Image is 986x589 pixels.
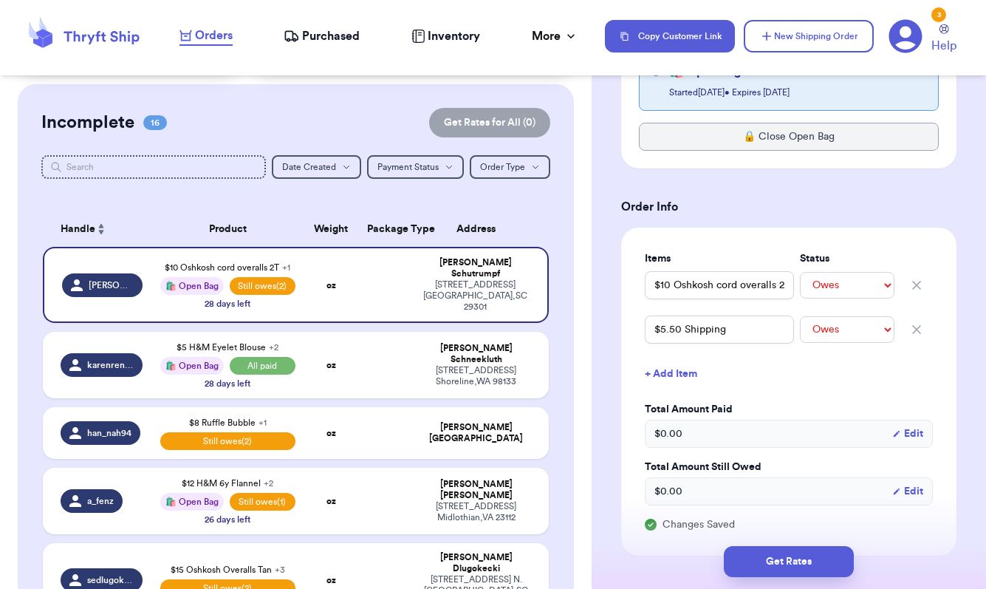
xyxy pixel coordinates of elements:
span: Inventory [428,27,480,45]
th: Product [151,211,304,247]
button: Get Rates for All (0) [429,108,550,137]
th: Package Type [358,211,413,247]
div: [PERSON_NAME] Dlugokecki [422,552,531,574]
button: New Shipping Order [744,20,874,52]
span: [PERSON_NAME] [89,279,134,291]
strong: oz [326,576,336,585]
button: Order Type [470,155,550,179]
span: Help [931,37,956,55]
span: han_nah94 [87,427,131,439]
th: Address [413,211,549,247]
span: + 2 [264,479,273,488]
span: Order Type [480,163,525,171]
button: Payment Status [367,155,464,179]
a: 3 [889,19,922,53]
span: Purchased [302,27,360,45]
span: a_fenz [87,495,114,507]
span: $15 Oshkosh Overalls Tan [171,565,285,574]
button: Date Created [272,155,361,179]
h2: Incomplete [41,111,134,135]
span: karenrenee [87,359,134,371]
th: Weight [304,211,359,247]
span: Date Created [282,163,336,171]
span: $10 Oshkosh cord overalls 2T [165,263,290,272]
div: 🛍️ Open Bag [160,357,224,375]
p: Started [DATE] • Expires [DATE] [669,86,926,98]
div: [PERSON_NAME] Schneekluth [422,343,531,365]
span: All paid [230,357,295,375]
div: 3 [931,7,946,22]
span: Orders [195,27,233,44]
div: [PERSON_NAME] Schutrumpf [422,257,530,279]
span: Still owes (2) [160,432,295,450]
label: Status [800,251,894,266]
span: Payment Status [377,163,439,171]
div: [STREET_ADDRESS] [GEOGRAPHIC_DATA] , SC 29301 [422,279,530,313]
span: Handle [61,222,95,237]
button: Edit [892,426,923,441]
label: Items [645,251,794,266]
strong: oz [326,361,336,370]
strong: oz [326,497,336,505]
div: 28 days left [205,298,250,310]
div: 26 days left [205,514,250,525]
button: 🔒 Close Open Bag [639,123,939,151]
div: 🛍️ Open Bag [160,493,224,511]
span: + 1 [282,263,290,272]
strong: oz [326,281,336,290]
span: $ 0.00 [654,426,682,441]
div: [STREET_ADDRESS] Midlothian , VA 23112 [422,501,531,523]
span: $8 Ruffle Bubble [189,418,267,427]
div: [PERSON_NAME] [PERSON_NAME] [422,479,531,501]
strong: oz [326,429,336,438]
button: Edit [892,484,923,499]
span: + 2 [269,343,278,352]
div: [PERSON_NAME] [GEOGRAPHIC_DATA] [422,422,531,444]
div: 28 days left [205,378,250,389]
span: Changes Saved [663,517,735,532]
button: Copy Customer Link [605,20,735,52]
button: Get Rates [724,546,854,577]
span: Still owes (1) [230,493,295,511]
span: + 3 [275,565,285,574]
div: 🛍️ Open Bag [160,277,224,295]
input: Search [41,155,266,179]
button: Sort ascending [95,220,107,238]
div: [STREET_ADDRESS] Shoreline , WA 98133 [422,365,531,387]
span: 16 [143,115,167,130]
span: sedlugokecki [87,574,134,586]
a: Orders [179,27,233,46]
label: Total Amount Paid [645,402,933,417]
span: $12 H&M 6y Flannel [182,479,273,488]
span: $5 H&M Eyelet Blouse [177,343,278,352]
a: Help [931,24,956,55]
h3: Order Info [621,198,956,216]
span: Still owes (2) [230,277,295,295]
a: Purchased [284,27,360,45]
span: $ 0.00 [654,484,682,499]
button: + Add Item [639,358,939,390]
span: + 1 [259,418,267,427]
div: More [532,27,578,45]
label: Total Amount Still Owed [645,460,933,474]
a: Inventory [411,27,480,45]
